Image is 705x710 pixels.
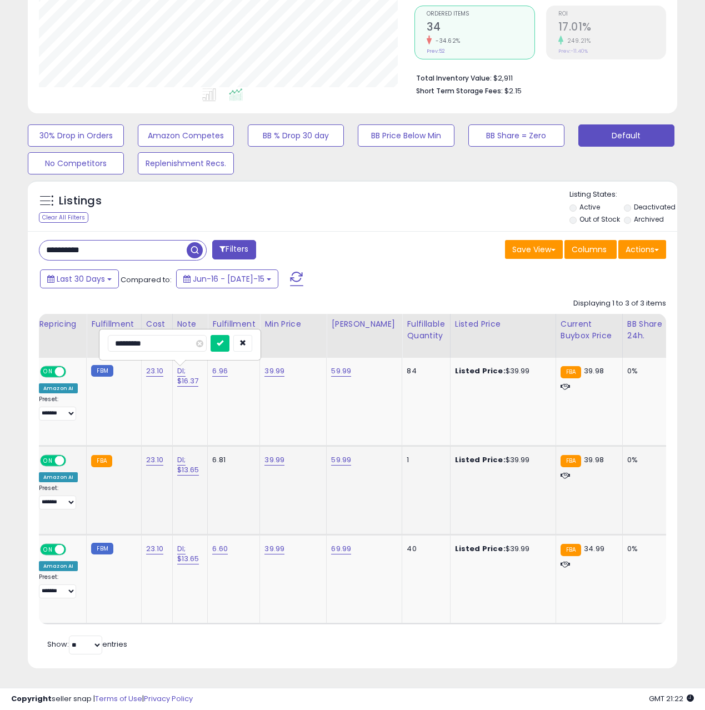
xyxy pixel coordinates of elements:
a: 39.99 [264,543,284,554]
b: Short Term Storage Fees: [416,86,503,96]
strong: Copyright [11,693,52,704]
small: 249.21% [563,37,591,45]
span: OFF [64,545,82,554]
span: 2025-08-15 21:22 GMT [649,693,694,704]
small: -34.62% [432,37,461,45]
small: FBA [561,366,581,378]
a: 69.99 [331,543,351,554]
button: Save View [505,240,563,259]
span: Jun-16 - [DATE]-15 [193,273,264,284]
div: Repricing [39,318,82,330]
a: DI; $16.37 [177,366,199,387]
span: Ordered Items [427,11,534,17]
small: FBM [91,365,113,377]
span: 34.99 [584,543,604,554]
a: 6.96 [212,366,228,377]
a: 59.99 [331,454,351,466]
label: Active [579,202,600,212]
span: ON [41,545,55,554]
div: $39.99 [455,455,547,465]
div: 0% [627,544,664,554]
button: BB Price Below Min [358,124,454,147]
a: 39.99 [264,454,284,466]
span: ROI [558,11,666,17]
button: Replenishment Recs. [138,152,234,174]
span: ON [41,456,55,466]
div: Preset: [39,396,78,421]
a: DI; $13.65 [177,454,199,476]
button: Columns [564,240,617,259]
label: Archived [634,214,664,224]
a: Privacy Policy [144,693,193,704]
span: Show: entries [47,639,127,649]
a: 39.99 [264,366,284,377]
a: Terms of Use [95,693,142,704]
div: $39.99 [455,544,547,554]
span: $2.15 [504,86,522,96]
div: Displaying 1 to 3 of 3 items [573,298,666,309]
div: 0% [627,455,664,465]
span: Last 30 Days [57,273,105,284]
a: DI; $13.65 [177,543,199,564]
div: Fulfillment [91,318,136,330]
small: FBA [91,455,112,467]
span: 39.98 [584,366,604,376]
div: 0% [627,366,664,376]
label: Deactivated [634,202,676,212]
small: Prev: -11.40% [558,48,588,54]
div: Current Buybox Price [561,318,618,342]
button: Last 30 Days [40,269,119,288]
button: No Competitors [28,152,124,174]
a: 23.10 [146,454,164,466]
small: Prev: 52 [427,48,445,54]
div: 1 [407,455,441,465]
div: Fulfillable Quantity [407,318,445,342]
div: BB Share 24h. [627,318,668,342]
span: 39.98 [584,454,604,465]
li: $2,911 [416,71,658,84]
label: Out of Stock [579,214,620,224]
button: Amazon Competes [138,124,234,147]
div: Amazon AI [39,383,78,393]
button: Actions [618,240,666,259]
div: seller snap | | [11,694,193,704]
div: Min Price [264,318,322,330]
span: Columns [572,244,607,255]
div: Clear All Filters [39,212,88,223]
div: Cost [146,318,168,330]
h5: Listings [59,193,102,209]
div: 84 [407,366,441,376]
span: ON [41,367,55,377]
a: 6.60 [212,543,228,554]
div: $39.99 [455,366,547,376]
div: Preset: [39,573,78,598]
a: 23.10 [146,543,164,554]
div: Fulfillment Cost [212,318,255,342]
button: Jun-16 - [DATE]-15 [176,269,278,288]
button: BB % Drop 30 day [248,124,344,147]
div: Listed Price [455,318,551,330]
div: Amazon AI [39,472,78,482]
small: FBM [91,543,113,554]
div: Preset: [39,484,78,509]
p: Listing States: [569,189,677,200]
h2: 17.01% [558,21,666,36]
div: Amazon AI [39,561,78,571]
small: FBA [561,455,581,467]
b: Listed Price: [455,543,506,554]
div: [PERSON_NAME] [331,318,397,330]
a: 23.10 [146,366,164,377]
a: 59.99 [331,366,351,377]
div: 6.81 [212,455,251,465]
div: 40 [407,544,441,554]
button: Filters [212,240,256,259]
button: BB Share = Zero [468,124,564,147]
small: FBA [561,544,581,556]
b: Listed Price: [455,366,506,376]
b: Total Inventory Value: [416,73,492,83]
div: Note [177,318,203,330]
h2: 34 [427,21,534,36]
button: 30% Drop in Orders [28,124,124,147]
span: Compared to: [121,274,172,285]
button: Default [578,124,674,147]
